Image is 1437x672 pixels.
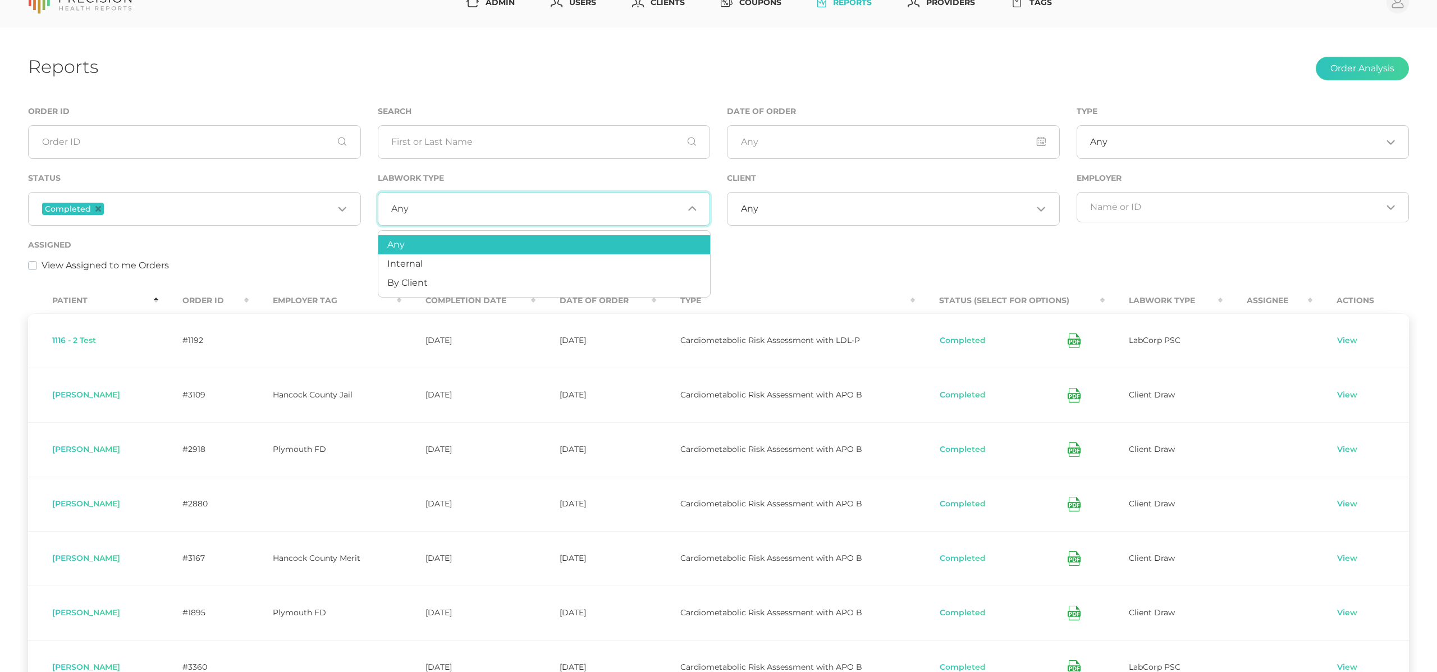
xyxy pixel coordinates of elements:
[378,173,444,183] label: Labwork Type
[409,203,683,214] input: Search for option
[28,125,361,159] input: Order ID
[28,107,70,116] label: Order ID
[52,553,120,563] span: [PERSON_NAME]
[1129,499,1175,509] span: Client Draw
[536,368,657,422] td: [DATE]
[1129,553,1175,563] span: Client Draw
[158,368,249,422] td: #3109
[1129,335,1180,345] span: LabCorp PSC
[1129,444,1175,454] span: Client Draw
[1077,125,1409,159] div: Search for option
[28,192,361,226] div: Search for option
[158,422,249,477] td: #2918
[727,192,1060,226] div: Search for option
[28,173,61,183] label: Status
[28,240,71,250] label: Assigned
[249,531,401,586] td: Hancock County Merit
[1337,553,1358,564] a: View
[915,288,1105,313] th: Status (Select for Options) : activate to sort column ascending
[727,107,796,116] label: Date of Order
[401,368,536,422] td: [DATE]
[1129,390,1175,400] span: Client Draw
[939,607,986,619] button: Completed
[536,477,657,531] td: [DATE]
[536,586,657,640] td: [DATE]
[249,586,401,640] td: Plymouth FD
[1337,607,1358,619] a: View
[158,531,249,586] td: #3167
[1337,390,1358,401] a: View
[1077,192,1409,222] div: Search for option
[158,586,249,640] td: #1895
[536,288,657,313] th: Date Of Order : activate to sort column ascending
[52,390,120,400] span: [PERSON_NAME]
[656,288,914,313] th: Type : activate to sort column ascending
[401,313,536,368] td: [DATE]
[1337,335,1358,346] a: View
[1129,662,1180,672] span: LabCorp PSC
[939,553,986,564] button: Completed
[378,192,711,226] div: Search for option
[939,390,986,401] button: Completed
[536,531,657,586] td: [DATE]
[1090,136,1108,148] span: Any
[680,499,862,509] span: Cardiometabolic Risk Assessment with APO B
[536,422,657,477] td: [DATE]
[741,203,758,214] span: Any
[758,203,1033,214] input: Search for option
[158,477,249,531] td: #2880
[158,288,249,313] th: Order ID : activate to sort column ascending
[1077,107,1097,116] label: Type
[939,499,986,510] button: Completed
[680,390,862,400] span: Cardiometabolic Risk Assessment with APO B
[249,422,401,477] td: Plymouth FD
[727,173,756,183] label: Client
[536,313,657,368] td: [DATE]
[680,553,862,563] span: Cardiometabolic Risk Assessment with APO B
[158,313,249,368] td: #1192
[727,125,1060,159] input: Any
[1129,607,1175,618] span: Client Draw
[52,662,120,672] span: [PERSON_NAME]
[939,444,986,455] button: Completed
[106,202,333,216] input: Search for option
[401,422,536,477] td: [DATE]
[1090,202,1382,213] input: Search for option
[52,444,120,454] span: [PERSON_NAME]
[28,288,158,313] th: Patient : activate to sort column descending
[249,288,401,313] th: Employer Tag : activate to sort column ascending
[401,586,536,640] td: [DATE]
[939,335,986,346] button: Completed
[680,607,862,618] span: Cardiometabolic Risk Assessment with APO B
[1223,288,1313,313] th: Assignee : activate to sort column ascending
[680,662,862,672] span: Cardiometabolic Risk Assessment with APO B
[680,335,860,345] span: Cardiometabolic Risk Assessment with LDL-P
[52,607,120,618] span: [PERSON_NAME]
[391,203,409,214] span: Any
[1337,499,1358,510] a: View
[1077,173,1122,183] label: Employer
[378,107,411,116] label: Search
[52,335,96,345] span: 1116 - 2 Test
[378,125,711,159] input: First or Last Name
[1312,288,1409,313] th: Actions
[401,531,536,586] td: [DATE]
[1108,136,1382,148] input: Search for option
[42,259,169,272] label: View Assigned to me Orders
[1316,57,1409,80] button: Order Analysis
[401,477,536,531] td: [DATE]
[1337,444,1358,455] a: View
[52,499,120,509] span: [PERSON_NAME]
[28,56,98,77] h1: Reports
[401,288,536,313] th: Completion Date : activate to sort column ascending
[680,444,862,454] span: Cardiometabolic Risk Assessment with APO B
[45,205,91,213] span: Completed
[95,206,101,212] button: Deselect Completed
[249,368,401,422] td: Hancock County Jail
[1105,288,1223,313] th: Labwork Type : activate to sort column ascending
